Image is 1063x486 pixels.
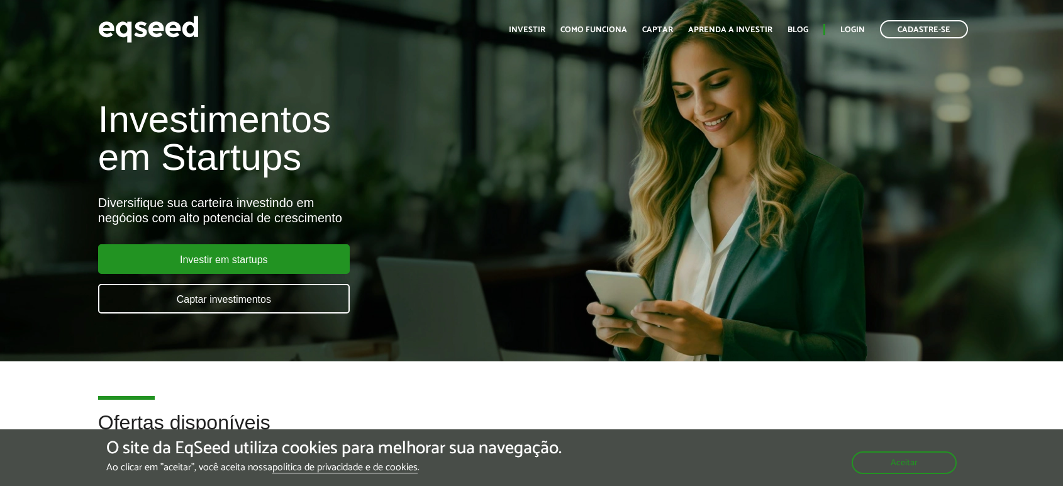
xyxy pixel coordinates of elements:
a: Investir em startups [98,244,350,274]
a: Login [840,26,865,34]
a: Captar [642,26,673,34]
a: Captar investimentos [98,284,350,314]
h1: Investimentos em Startups [98,101,611,176]
h5: O site da EqSeed utiliza cookies para melhorar sua navegação. [106,439,562,458]
a: Aprenda a investir [688,26,772,34]
a: Blog [788,26,808,34]
button: Aceitar [852,451,957,474]
img: EqSeed [98,13,199,46]
a: Investir [509,26,545,34]
div: Diversifique sua carteira investindo em negócios com alto potencial de crescimento [98,195,611,225]
a: Cadastre-se [880,20,968,38]
h2: Ofertas disponíveis [98,412,965,453]
p: Ao clicar em "aceitar", você aceita nossa . [106,461,562,473]
a: Como funciona [560,26,627,34]
a: política de privacidade e de cookies [272,463,418,473]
